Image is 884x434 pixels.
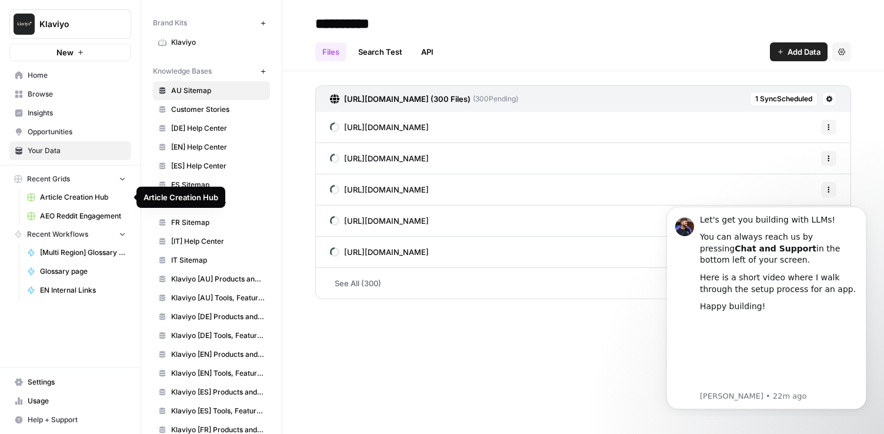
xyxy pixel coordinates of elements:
a: [URL][DOMAIN_NAME] [330,112,429,143]
a: Files [315,42,346,61]
span: [Multi Region] Glossary Page [40,247,126,258]
a: [URL][DOMAIN_NAME] (300 Files)(300Pending) [330,86,518,112]
span: Klaviyo [EN] Products and Solutions [171,349,265,360]
span: Klaviyo [39,18,111,30]
span: [DE] Help Center [171,123,265,134]
a: API [414,42,441,61]
a: Home [9,66,131,85]
span: Klaviyo [DE] Products and Solutions [171,312,265,322]
span: Customer Stories [171,104,265,115]
button: Workspace: Klaviyo [9,9,131,39]
span: Opportunities [28,127,126,137]
a: [Multi Region] Glossary Page [22,243,131,262]
iframe: youtube [51,122,209,193]
span: [URL][DOMAIN_NAME] [344,184,429,196]
button: 1 SyncScheduled [750,92,818,106]
span: [URL][DOMAIN_NAME] [344,153,429,164]
span: Knowledge Bases [153,66,212,77]
span: ES Sitemap [171,180,265,190]
span: Klaviyo [ES] Products and Solutions [171,387,265,397]
span: Insights [28,108,126,118]
a: Klaviyo [EN] Tools, Features, Marketing Resources, Glossary, Blogs [153,364,270,383]
span: FR Sitemap [171,217,265,228]
iframe: Intercom notifications message [649,196,884,416]
a: [URL][DOMAIN_NAME] [330,174,429,205]
span: Your Data [28,145,126,156]
a: Klaviyo [ES] Products and Solutions [153,383,270,402]
a: ES Sitemap [153,175,270,194]
span: [URL][DOMAIN_NAME] [344,246,429,258]
a: Search Test [351,42,409,61]
span: Article Creation Hub [40,192,126,203]
span: Klaviyo [AU] Products and Solutions [171,274,265,284]
a: Your Data [9,141,131,160]
span: [IT] Help Center [171,236,265,247]
span: Settings [28,377,126,387]
a: Opportunities [9,122,131,141]
a: Article Creation Hub [22,188,131,207]
a: Settings [9,373,131,392]
button: New [9,44,131,61]
span: Klaviyo [DE] Tools, Features, Marketing Resources, Glossary, Blogs [171,330,265,341]
span: IT Sitemap [171,255,265,266]
button: Recent Workflows [9,226,131,243]
span: New [56,47,74,58]
span: Recent Grids [27,174,70,184]
a: EN Internal Links [22,281,131,300]
a: Klaviyo [153,33,270,52]
h3: [URL][DOMAIN_NAME] (300 Files) [344,93,471,105]
a: Klaviyo [AU] Products and Solutions [153,270,270,289]
a: Browse [9,85,131,104]
a: Glossary page [22,262,131,281]
span: Klaviyo [171,37,265,48]
span: AU Sitemap [171,85,265,96]
a: Klaviyo [DE] Tools, Features, Marketing Resources, Glossary, Blogs [153,326,270,345]
a: FR Sitemap [153,213,270,232]
a: Insights [9,104,131,122]
a: [URL][DOMAIN_NAME] [330,206,429,236]
div: Article Creation Hub [144,191,218,203]
button: Help + Support [9,410,131,429]
span: Glossary page [40,266,126,277]
span: [ES] Help Center [171,161,265,171]
a: IT Sitemap [153,251,270,270]
a: Klaviyo [ES] Tools, Features, Marketing Resources, Glossary, Blogs [153,402,270,420]
a: Klaviyo [EN] Products and Solutions [153,345,270,364]
button: Recent Grids [9,170,131,188]
a: [EN] Help Center [153,138,270,157]
span: Add Data [788,46,820,58]
a: [IT] Help Center [153,232,270,251]
a: AEO Reddit Engagement [22,207,131,226]
span: Help + Support [28,415,126,425]
span: Recent Workflows [27,229,88,240]
span: Klaviyo [AU] Tools, Features, Marketing Resources, Glossary, Blogs [171,293,265,303]
a: [DE] Help Center [153,119,270,138]
span: ( 300 Pending) [471,94,518,104]
span: Usage [28,396,126,406]
a: AU Sitemap [153,81,270,100]
span: Klaviyo [EN] Tools, Features, Marketing Resources, Glossary, Blogs [171,368,265,379]
span: Browse [28,89,126,100]
a: Klaviyo [DE] Products and Solutions [153,307,270,326]
a: See All (300) [315,268,851,299]
a: [URL][DOMAIN_NAME] [330,237,429,267]
p: Message from Steven, sent 22m ago [51,195,209,206]
a: Klaviyo [AU] Tools, Features, Marketing Resources, Glossary, Blogs [153,289,270,307]
span: [URL][DOMAIN_NAME] [344,215,429,227]
span: Brand Kits [153,18,187,28]
span: AEO Reddit Engagement [40,211,126,221]
span: [EN] Help Center [171,142,265,153]
a: Customer Stories [153,100,270,119]
a: Usage [9,392,131,410]
span: EN Internal Links [40,285,126,296]
span: Klaviyo [ES] Tools, Features, Marketing Resources, Glossary, Blogs [171,406,265,416]
a: [ES] Help Center [153,157,270,175]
